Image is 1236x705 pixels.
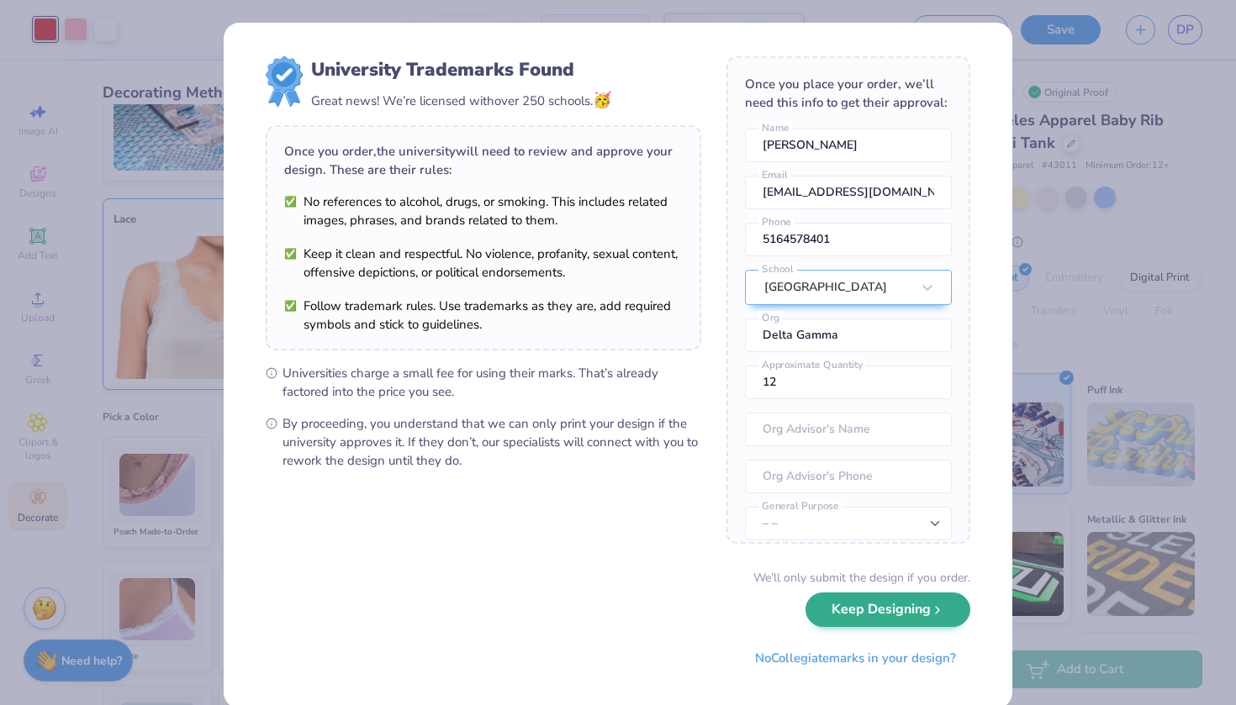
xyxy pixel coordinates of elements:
[741,641,970,676] button: NoCollegiatemarks in your design?
[284,142,683,179] div: Once you order, the university will need to review and approve your design. These are their rules:
[745,460,952,493] input: Org Advisor's Phone
[745,366,952,399] input: Approximate Quantity
[753,569,970,587] div: We’ll only submit the design if you order.
[284,297,683,334] li: Follow trademark rules. Use trademarks as they are, add required symbols and stick to guidelines.
[283,414,701,470] span: By proceeding, you understand that we can only print your design if the university approves it. I...
[284,245,683,281] li: Keep it clean and respectful. No violence, profanity, sexual content, offensive depictions, or po...
[745,176,952,209] input: Email
[806,592,970,627] button: Keep Designing
[745,129,952,162] input: Name
[745,75,952,112] div: Once you place your order, we’ll need this info to get their approval:
[745,318,952,352] input: Org
[284,192,683,229] li: No references to alcohol, drugs, or smoking. This includes related images, phrases, and brands re...
[745,413,952,446] input: Org Advisor's Name
[311,56,611,83] div: University Trademarks Found
[283,364,701,401] span: Universities charge a small fee for using their marks. That’s already factored into the price you...
[311,89,611,112] div: Great news! We’re licensed with over 250 schools.
[745,223,952,256] input: Phone
[266,56,303,107] img: license-marks-badge.png
[593,90,611,110] span: 🥳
